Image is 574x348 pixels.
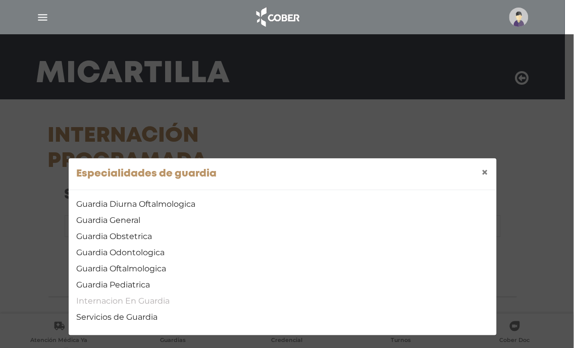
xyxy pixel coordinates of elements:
[77,166,217,182] h5: Especialidades de guardia
[77,198,489,210] a: Guardia Diurna Oftalmologica
[474,158,497,187] button: Close
[482,165,489,180] span: ×
[77,279,489,291] a: Guardia Pediatrica
[77,263,489,275] a: Guardia Oftalmologica
[77,247,489,259] a: Guardia Odontologica
[77,230,489,243] a: Guardia Obstetrica
[77,295,489,307] a: Internacion En Guardia
[77,311,489,323] a: Servicios de Guardia
[77,214,489,226] a: Guardia General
